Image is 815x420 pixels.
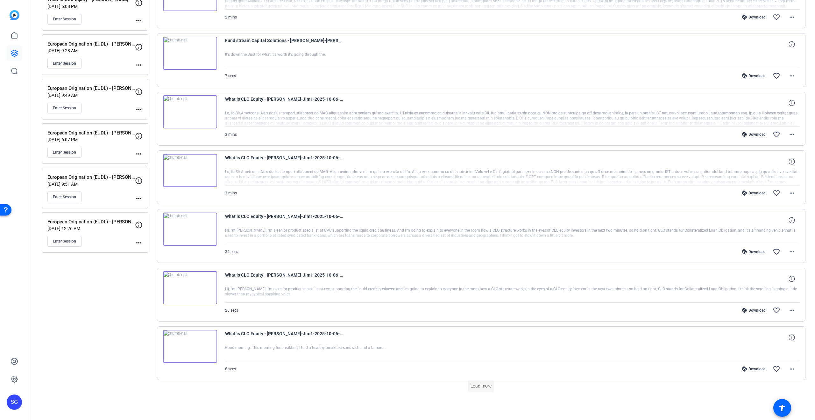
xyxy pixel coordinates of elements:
mat-icon: more_horiz [135,106,143,113]
p: [DATE] 12:26 PM [47,226,135,231]
p: European Origination (EUDL) - [PERSON_NAME] [47,40,135,48]
button: Enter Session [47,192,81,202]
div: Download [739,249,769,254]
button: Enter Session [47,58,81,69]
div: Download [739,308,769,313]
div: Download [739,191,769,196]
img: thumb-nail [163,271,217,304]
button: Enter Session [47,236,81,247]
p: [DATE] 6:07 PM [47,137,135,142]
p: [DATE] 9:49 AM [47,93,135,98]
mat-icon: favorite_border [773,248,780,256]
mat-icon: more_horiz [135,61,143,69]
button: Load more [468,380,494,392]
p: [DATE] 9:51 AM [47,182,135,187]
mat-icon: more_horiz [788,248,796,256]
p: European Origination (EUDL) - [PERSON_NAME] [47,218,135,226]
span: What is CLO Equity - [PERSON_NAME]-Jim1-2025-10-06-15-47-03-956-0 [225,154,343,169]
span: Enter Session [53,61,76,66]
span: Enter Session [53,17,76,22]
span: What is CLO Equity - [PERSON_NAME]-Jim1-2025-10-06-15-51-08-022-0 [225,95,343,111]
div: Download [739,132,769,137]
span: 2 mins [225,15,237,19]
mat-icon: more_horiz [135,195,143,202]
span: 3 mins [225,191,237,195]
p: European Origination (EUDL) - [PERSON_NAME] [47,129,135,137]
mat-icon: more_horiz [135,150,143,158]
mat-icon: favorite_border [773,72,780,80]
span: Enter Session [53,150,76,155]
p: [DATE] 9:28 AM [47,48,135,53]
span: Load more [471,383,492,389]
p: European Origination (EUDL) - [PERSON_NAME] [47,85,135,92]
p: European Origination (EUDL) - [PERSON_NAME] [47,174,135,181]
img: thumb-nail [163,154,217,187]
span: 34 secs [225,250,238,254]
span: Enter Session [53,194,76,199]
span: Enter Session [53,105,76,111]
mat-icon: more_horiz [788,72,796,80]
mat-icon: favorite_border [773,13,780,21]
mat-icon: more_horiz [135,239,143,247]
div: Download [739,366,769,372]
img: thumb-nail [163,37,217,70]
mat-icon: favorite_border [773,365,780,373]
span: What is CLO Equity - [PERSON_NAME]-Jim1-2025-10-06-15-43-00-980-0 [225,271,343,286]
mat-icon: more_horiz [135,17,143,25]
mat-icon: accessibility [778,404,786,412]
mat-icon: more_horiz [788,307,796,314]
div: SG [7,395,22,410]
img: thumb-nail [163,213,217,246]
mat-icon: favorite_border [773,189,780,197]
span: What is CLO Equity - [PERSON_NAME]-Jim1-2025-10-06-15-44-42-206-0 [225,213,343,228]
span: 7 secs [225,74,236,78]
mat-icon: favorite_border [773,307,780,314]
img: thumb-nail [163,95,217,128]
p: [DATE] 6:08 PM [47,4,135,9]
img: thumb-nail [163,330,217,363]
span: 8 secs [225,367,236,371]
mat-icon: more_horiz [788,189,796,197]
div: Download [739,15,769,20]
mat-icon: more_horiz [788,365,796,373]
img: blue-gradient.svg [10,10,19,20]
mat-icon: more_horiz [788,131,796,138]
span: Fund stream Capital Solutions - [PERSON_NAME]-[PERSON_NAME]-2025-10-06-16-50-41-940-0 [225,37,343,52]
mat-icon: favorite_border [773,131,780,138]
span: What is CLO Equity - [PERSON_NAME]-Jim1-2025-10-06-15-39-29-219-0 [225,330,343,345]
mat-icon: more_horiz [788,13,796,21]
button: Enter Session [47,103,81,113]
span: 3 mins [225,132,237,137]
div: Download [739,73,769,78]
span: 26 secs [225,308,238,313]
button: Enter Session [47,147,81,158]
span: Enter Session [53,239,76,244]
button: Enter Session [47,14,81,25]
